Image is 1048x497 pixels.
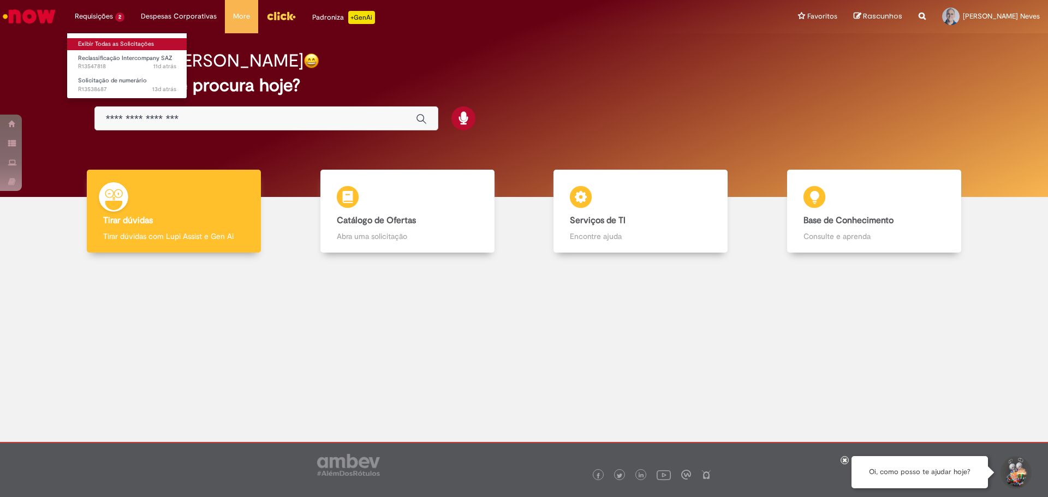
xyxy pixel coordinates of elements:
[153,62,176,70] span: 11d atrás
[854,11,902,22] a: Rascunhos
[57,170,291,253] a: Tirar dúvidas Tirar dúvidas com Lupi Assist e Gen Ai
[141,11,217,22] span: Despesas Corporativas
[803,215,894,226] b: Base de Conhecimento
[67,33,187,99] ul: Requisições
[233,11,250,22] span: More
[524,170,758,253] a: Serviços de TI Encontre ajuda
[312,11,375,24] div: Padroniza
[337,215,416,226] b: Catálogo de Ofertas
[337,231,478,242] p: Abra uma solicitação
[103,231,245,242] p: Tirar dúvidas com Lupi Assist e Gen Ai
[639,472,644,479] img: logo_footer_linkedin.png
[78,54,172,62] span: Reclassificação Intercompany SAZ
[570,215,626,226] b: Serviços de TI
[266,8,296,24] img: click_logo_yellow_360x200.png
[103,215,153,226] b: Tirar dúvidas
[291,170,525,253] a: Catálogo de Ofertas Abra uma solicitação
[152,85,176,93] span: 13d atrás
[115,13,124,22] span: 2
[701,470,711,480] img: logo_footer_naosei.png
[67,52,187,73] a: Aberto R13547818 : Reclassificação Intercompany SAZ
[153,62,176,70] time: 18/09/2025 15:27:27
[75,11,113,22] span: Requisições
[1,5,57,27] img: ServiceNow
[999,456,1032,489] button: Iniciar Conversa de Suporte
[803,231,945,242] p: Consulte e aprenda
[78,62,176,71] span: R13547818
[67,75,187,95] a: Aberto R13538687 : Solicitação de numerário
[596,473,601,478] img: logo_footer_facebook.png
[67,38,187,50] a: Exibir Todas as Solicitações
[681,470,691,480] img: logo_footer_workplace.png
[863,11,902,21] span: Rascunhos
[94,76,954,95] h2: O que você procura hoje?
[807,11,837,22] span: Favoritos
[78,76,147,85] span: Solicitação de numerário
[152,85,176,93] time: 16/09/2025 10:25:50
[963,11,1040,21] span: [PERSON_NAME] Neves
[617,473,622,478] img: logo_footer_twitter.png
[317,454,380,476] img: logo_footer_ambev_rotulo_gray.png
[570,231,711,242] p: Encontre ajuda
[303,53,319,69] img: happy-face.png
[851,456,988,488] div: Oi, como posso te ajudar hoje?
[758,170,991,253] a: Base de Conhecimento Consulte e aprenda
[94,51,303,70] h2: Bom dia, [PERSON_NAME]
[78,85,176,94] span: R13538687
[348,11,375,24] p: +GenAi
[657,468,671,482] img: logo_footer_youtube.png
